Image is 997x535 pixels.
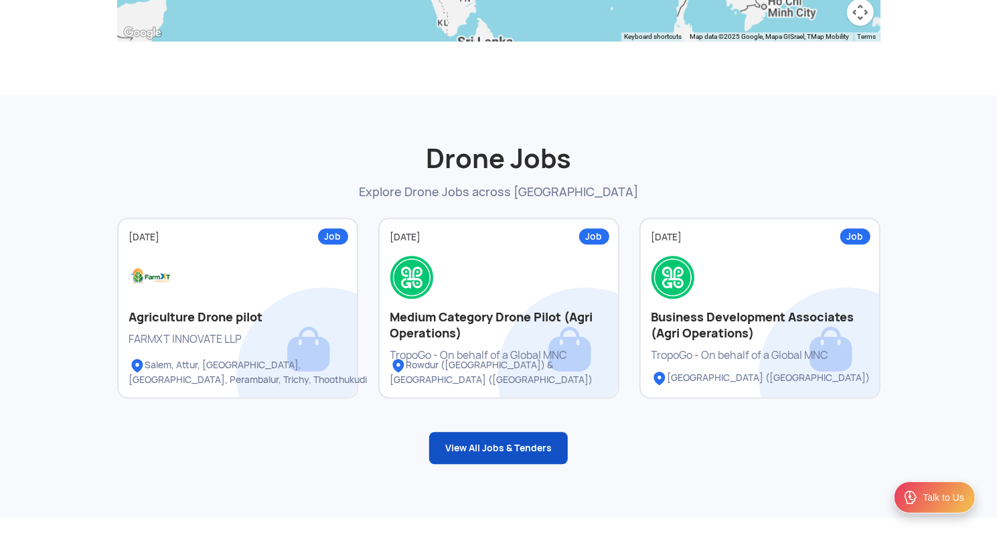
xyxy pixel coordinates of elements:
h2: Business Development Associates (Agri Operations) [651,309,868,341]
a: Terms (opens in new tab) [858,33,876,40]
div: Job [840,228,870,244]
img: Location [129,358,145,374]
div: [GEOGRAPHIC_DATA] ([GEOGRAPHIC_DATA]) [651,370,870,386]
button: Keyboard shortcuts [625,32,682,42]
div: Job [579,228,609,244]
div: Job [318,228,348,244]
h2: Medium Category Drone Pilot (Agri Operations) [390,309,607,341]
div: TropoGo - On behalf of a Global MNC [390,348,607,363]
div: FARMXT INNOVATE LLP [129,332,346,347]
a: Job[DATE]LogoAgriculture Drone pilotFARMXT INNOVATE LLPLocationSalem, Attur, [GEOGRAPHIC_DATA], [... [117,218,358,398]
img: Logo [129,256,172,299]
h2: Agriculture Drone pilot [129,309,346,325]
img: Google [121,24,165,42]
div: [DATE] [651,231,868,244]
img: ic_Support.svg [903,489,919,506]
span: Map data ©2025 Google, Mapa GISrael, TMap Mobility [690,33,850,40]
div: [DATE] [129,231,346,244]
div: Rowdur ([GEOGRAPHIC_DATA]) & [GEOGRAPHIC_DATA] ([GEOGRAPHIC_DATA]) [390,358,629,386]
div: TropoGo - On behalf of a Global MNC [651,348,868,363]
a: Open this area in Google Maps (opens a new window) [121,24,165,42]
a: View All Jobs & Tenders [429,432,568,464]
img: Location [390,358,406,374]
a: Job[DATE]LogoMedium Category Drone Pilot (Agri Operations)TropoGo - On behalf of a Global MNCLoca... [378,218,619,398]
a: Job[DATE]LogoBusiness Development Associates (Agri Operations)TropoGo - On behalf of a Global MNC... [639,218,880,398]
img: Location [651,370,668,386]
img: Logo [390,256,433,299]
div: Salem, Attur, [GEOGRAPHIC_DATA], [GEOGRAPHIC_DATA], Perambalur, Trichy, Thoothukudi [129,358,368,386]
p: Explore Drone Jobs across [GEOGRAPHIC_DATA] [117,183,880,200]
img: Logo [651,256,694,299]
div: Talk to Us [923,491,964,504]
div: [DATE] [390,231,607,244]
h2: Drone Jobs [117,108,880,177]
